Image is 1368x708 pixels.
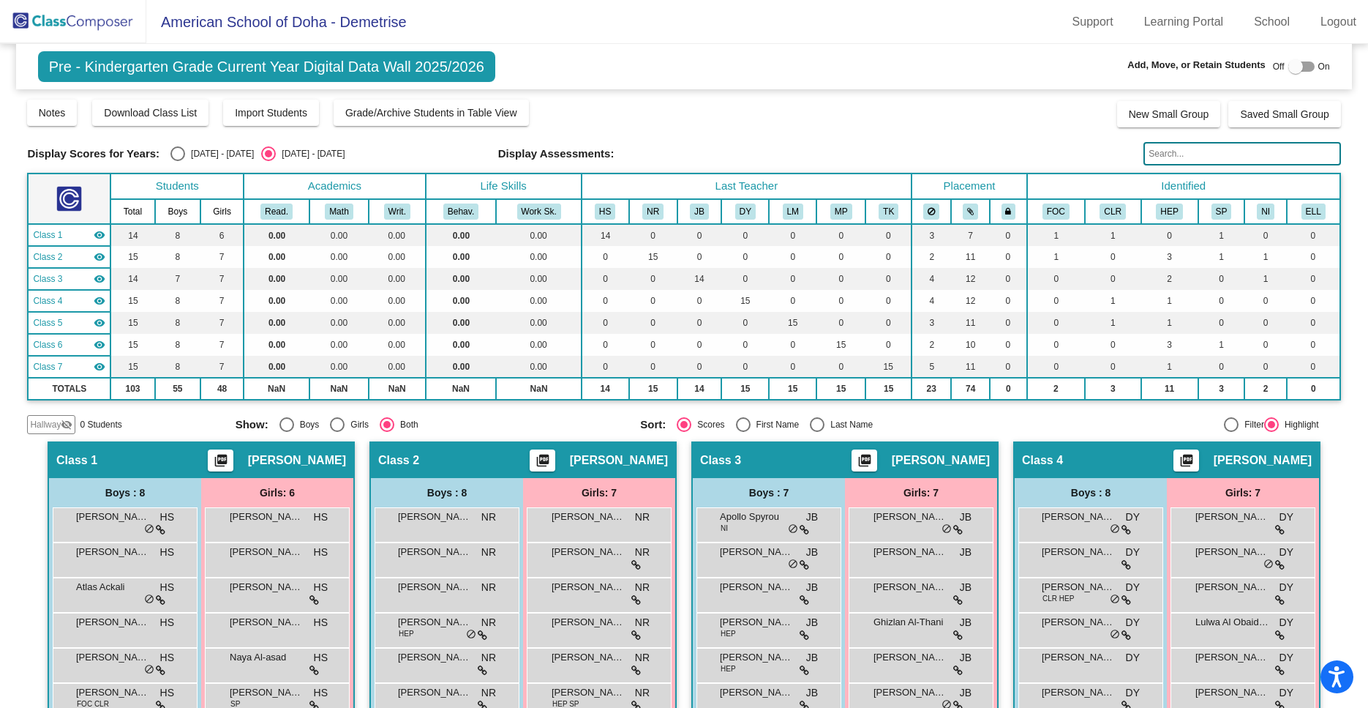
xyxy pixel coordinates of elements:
td: 0.00 [369,268,426,290]
th: Academics [244,174,425,199]
td: 7 [155,268,200,290]
span: 0 Students [80,418,121,431]
td: 0 [769,224,816,246]
td: 0.00 [426,356,497,378]
td: 14 [582,224,629,246]
td: 3 [1141,246,1198,268]
button: Notes [27,100,78,126]
td: 15 [629,246,677,268]
a: Learning Portal [1132,10,1236,34]
button: Print Students Details [852,450,877,472]
td: 0 [816,290,865,312]
td: 15 [629,378,677,400]
td: 12 [951,290,990,312]
td: 0 [1198,268,1245,290]
td: NaN [244,378,309,400]
th: English Language Learner [1287,199,1340,224]
td: 0 [721,224,769,246]
a: School [1242,10,1301,34]
th: Boys [155,199,200,224]
th: Girls [200,199,244,224]
button: Grade/Archive Students in Table View [334,100,529,126]
td: TOTALS [28,378,110,400]
span: American School of Doha - Demetrise [146,10,407,34]
td: 1 [1141,290,1198,312]
th: Keep with teacher [990,199,1027,224]
button: NR [642,204,664,220]
span: Saved Small Group [1240,108,1328,120]
td: 7 [200,268,244,290]
td: 0 [816,224,865,246]
button: Print Students Details [208,450,233,472]
mat-radio-group: Select an option [640,417,1034,432]
td: 11 [951,312,990,334]
td: 0 [1085,356,1141,378]
button: Print Students Details [530,450,555,472]
td: 0 [816,312,865,334]
td: 0.00 [369,312,426,334]
td: 0 [677,356,722,378]
td: 48 [200,378,244,400]
td: 0.00 [426,312,497,334]
span: Class 5 [33,316,62,329]
td: 0 [1287,268,1340,290]
span: Class 2 [33,250,62,264]
td: 0 [769,268,816,290]
td: 0 [1027,334,1085,356]
mat-icon: picture_as_pdf [211,453,229,474]
td: 0 [1287,378,1340,400]
td: 15 [110,334,154,356]
td: 0 [990,312,1027,334]
td: 15 [110,356,154,378]
td: 0 [990,334,1027,356]
td: 15 [110,290,154,312]
td: Diane Younes - No Class Name [28,290,110,312]
span: Off [1273,60,1285,73]
td: 0.00 [309,334,369,356]
td: 0 [816,356,865,378]
td: 0.00 [369,246,426,268]
button: TK [879,204,898,220]
td: 1 [1198,334,1245,356]
td: 0.00 [369,224,426,246]
td: 0 [629,268,677,290]
th: Keep with students [951,199,990,224]
mat-icon: picture_as_pdf [1177,453,1195,474]
td: 0.00 [244,290,309,312]
th: Involved with Counselors regularly inside the school day [1085,199,1141,224]
td: 3 [1198,378,1245,400]
td: 14 [582,378,629,400]
td: 0.00 [426,224,497,246]
mat-icon: visibility [94,251,105,263]
td: Jennifer Bendriss - No Class Name [28,268,110,290]
td: Hannah Staley - No Class Name [28,224,110,246]
button: Read. [260,204,293,220]
button: Download Class List [92,100,208,126]
td: 0.00 [309,246,369,268]
td: 0.00 [496,246,581,268]
td: 4 [912,268,951,290]
td: 7 [200,246,244,268]
td: 0.00 [369,356,426,378]
td: 7 [200,356,244,378]
td: 0 [816,246,865,268]
button: HS [595,204,615,220]
td: 0 [721,246,769,268]
th: Jennifer Bendriss [677,199,722,224]
span: Class 3 [33,272,62,286]
td: 0 [769,356,816,378]
td: 0 [582,268,629,290]
span: Class 6 [33,338,62,351]
span: On [1318,60,1330,73]
button: FOC [1042,204,1070,220]
th: Students [110,174,244,199]
mat-icon: visibility [94,361,105,373]
td: 15 [865,378,912,400]
td: 15 [110,246,154,268]
td: 0.00 [244,224,309,246]
td: 8 [155,224,200,246]
span: Import Students [235,107,307,119]
td: 0.00 [426,334,497,356]
td: 0 [1287,334,1340,356]
button: MP [830,204,852,220]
